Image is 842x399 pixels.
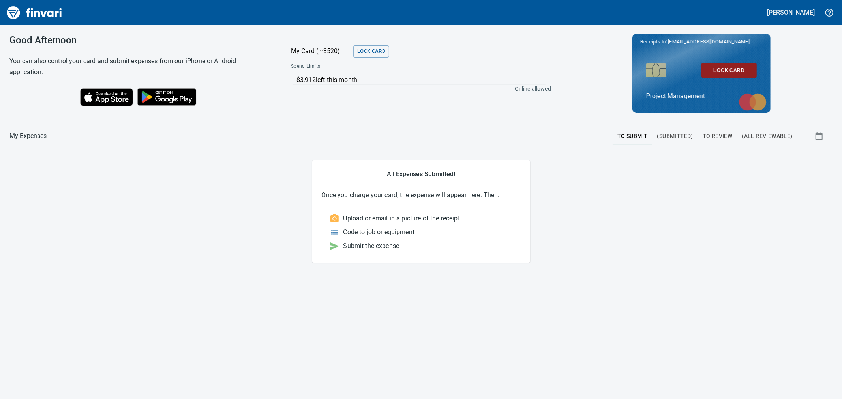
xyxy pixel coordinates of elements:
img: Download on the App Store [80,88,133,106]
img: Finvari [5,3,64,22]
span: To Submit [617,131,648,141]
button: Show transactions within a particular date range [807,127,833,145]
span: Spend Limits [291,63,435,71]
span: [EMAIL_ADDRESS][DOMAIN_NAME] [668,38,750,45]
h3: Good Afternoon [9,35,271,46]
p: $3,912 left this month [296,75,546,85]
p: Project Management [646,91,757,101]
p: My Expenses [9,131,47,141]
button: Lock Card [353,45,389,58]
p: Upload or email in a picture of the receipt [343,214,460,223]
span: (Submitted) [657,131,693,141]
span: Lock Card [708,65,750,75]
button: Lock Card [701,63,757,78]
p: Once you charge your card, the expense will appear here. Then: [322,190,521,200]
p: My Card (···3520) [291,47,350,56]
p: Submit the expense [343,241,399,251]
span: To Review [703,131,733,141]
h5: All Expenses Submitted! [322,170,521,178]
h5: [PERSON_NAME] [767,8,815,17]
p: Online allowed [285,85,551,93]
button: [PERSON_NAME] [765,6,817,19]
span: (All Reviewable) [742,131,793,141]
p: Code to job or equipment [343,227,415,237]
img: mastercard.svg [735,89,771,115]
img: Get it on Google Play [133,84,201,110]
span: Lock Card [357,47,385,56]
p: Receipts to: [640,38,763,46]
h6: You can also control your card and submit expenses from our iPhone or Android application. [9,56,271,78]
nav: breadcrumb [9,131,47,141]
